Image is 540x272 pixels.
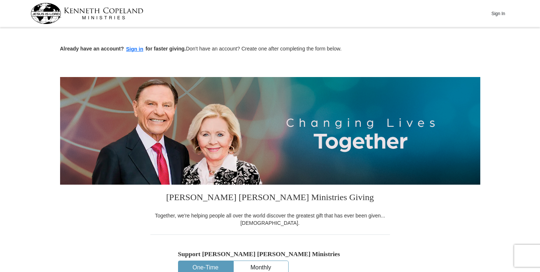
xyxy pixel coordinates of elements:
[150,185,390,212] h3: [PERSON_NAME] [PERSON_NAME] Ministries Giving
[31,3,143,24] img: kcm-header-logo.svg
[124,45,146,53] button: Sign in
[178,250,362,258] h5: Support [PERSON_NAME] [PERSON_NAME] Ministries
[150,212,390,227] div: Together, we're helping people all over the world discover the greatest gift that has ever been g...
[60,46,186,52] strong: Already have an account? for faster giving.
[60,45,480,53] p: Don't have an account? Create one after completing the form below.
[487,8,509,19] button: Sign In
